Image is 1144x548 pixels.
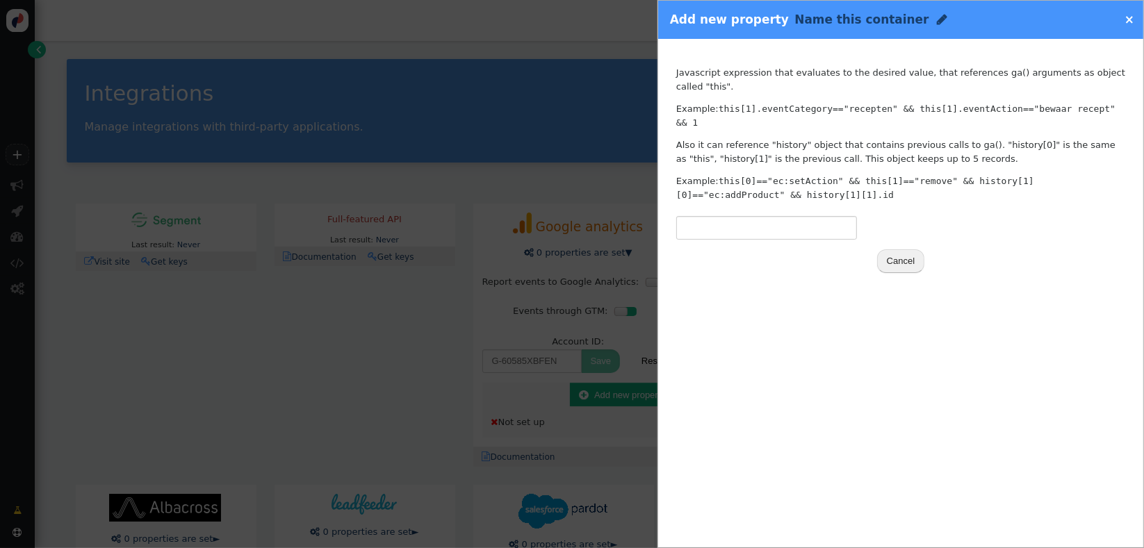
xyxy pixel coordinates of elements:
[676,176,1034,200] code: this[0]=="ec:setAction" && this[1]=="remove" && history[1][0]=="ec:addProduct" && history[1][1].id
[1125,13,1134,26] a: ×
[794,13,929,26] span: Name this container
[676,66,1125,201] div: Javascript expression that evaluates to the desired value, that references ga() arguments as obje...
[676,174,1125,201] p: Example:
[676,102,1125,129] p: Example:
[937,14,947,25] span: 
[670,11,947,28] div: Add new property
[877,249,924,273] button: Cancel
[676,138,1125,165] p: Also it can reference "history" object that contains previous calls to ga(). "history[0]" is the ...
[676,103,1116,128] code: this[1].eventCategory=="recepten" && this[1].eventAction=="bewaar recept" && 1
